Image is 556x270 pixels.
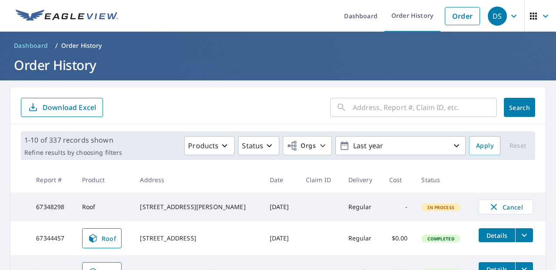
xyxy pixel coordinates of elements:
a: Order [445,7,480,25]
button: Cancel [479,200,533,214]
th: Report # [29,167,75,193]
button: Status [238,136,279,155]
img: EV Logo [16,10,118,23]
span: Roof [88,233,116,243]
p: Last year [350,138,451,153]
span: Dashboard [14,41,48,50]
p: Order History [61,41,102,50]
button: filesDropdownBtn-67344457 [515,228,533,242]
button: Apply [469,136,500,155]
button: Products [184,136,235,155]
td: Regular [341,193,382,221]
input: Address, Report #, Claim ID, etc. [353,95,497,120]
td: $0.00 [382,221,414,255]
nav: breadcrumb [10,39,546,53]
th: Claim ID [299,167,341,193]
div: DS [488,7,507,26]
p: Download Excel [43,103,96,112]
button: Download Excel [21,98,103,117]
td: - [382,193,414,221]
button: Orgs [283,136,332,155]
div: [STREET_ADDRESS][PERSON_NAME] [140,203,255,211]
span: Apply [476,140,493,151]
td: Roof [75,193,133,221]
th: Delivery [341,167,382,193]
button: detailsBtn-67344457 [479,228,515,242]
th: Product [75,167,133,193]
td: 67344457 [29,221,75,255]
span: Cancel [488,202,524,212]
th: Cost [382,167,414,193]
p: Status [242,140,263,151]
th: Status [414,167,472,193]
p: Refine results by choosing filters [24,149,122,157]
a: Dashboard [10,39,52,53]
td: 67348298 [29,193,75,221]
td: [DATE] [263,221,299,255]
span: Details [484,231,510,240]
th: Address [133,167,262,193]
span: Search [511,103,528,112]
td: Regular [341,221,382,255]
button: Search [504,98,535,117]
span: Orgs [287,140,316,151]
p: Products [188,140,218,151]
div: [STREET_ADDRESS] [140,234,255,243]
a: Roof [82,228,122,248]
span: Completed [422,236,459,242]
p: 1-10 of 337 records shown [24,135,122,145]
li: / [55,40,58,51]
th: Date [263,167,299,193]
span: In Process [422,204,460,210]
button: Last year [335,136,466,155]
h1: Order History [10,56,546,74]
td: [DATE] [263,193,299,221]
